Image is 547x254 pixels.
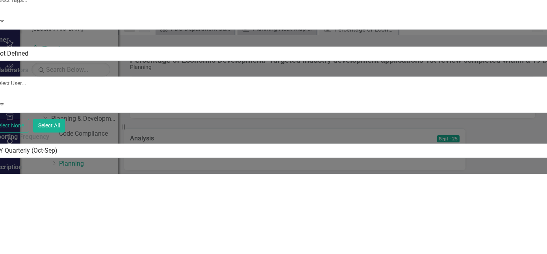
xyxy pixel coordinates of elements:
button: Select All [33,119,65,133]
